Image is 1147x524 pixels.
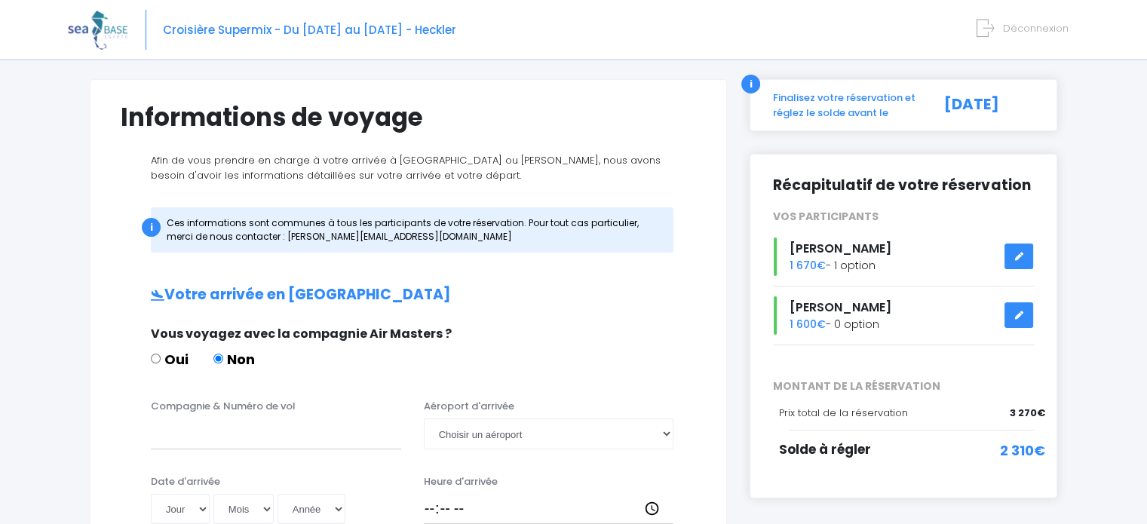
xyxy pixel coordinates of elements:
label: Oui [151,349,189,369]
span: Déconnexion [1003,21,1069,35]
div: Finalisez votre réservation et réglez le solde avant le [762,90,927,120]
div: - 1 option [762,237,1045,276]
div: i [142,218,161,237]
span: Croisière Supermix - Du [DATE] au [DATE] - Heckler [163,22,456,38]
h2: Votre arrivée en [GEOGRAPHIC_DATA] [121,287,696,304]
span: Vous voyagez avec la compagnie Air Masters ? [151,325,452,342]
div: VOS PARTICIPANTS [762,209,1045,225]
div: [DATE] [927,90,1045,120]
span: [PERSON_NAME] [790,240,891,257]
p: Afin de vous prendre en charge à votre arrivée à [GEOGRAPHIC_DATA] ou [PERSON_NAME], nous avons b... [121,153,696,182]
input: Oui [151,354,161,363]
label: Aéroport d'arrivée [424,399,514,414]
h1: Informations de voyage [121,103,696,132]
label: Compagnie & Numéro de vol [151,399,296,414]
div: i [741,75,760,93]
label: Heure d'arrivée [424,474,498,489]
span: 1 600€ [790,317,826,332]
span: MONTANT DE LA RÉSERVATION [762,378,1045,394]
span: 1 670€ [790,258,826,273]
span: [PERSON_NAME] [790,299,891,316]
span: Solde à régler [779,440,871,458]
span: 2 310€ [1000,440,1045,461]
input: Non [213,354,223,363]
label: Non [213,349,255,369]
span: 3 270€ [1010,406,1045,421]
div: Ces informations sont communes à tous les participants de votre réservation. Pour tout cas partic... [151,207,673,253]
span: Prix total de la réservation [779,406,908,420]
div: - 0 option [762,296,1045,335]
h2: Récapitulatif de votre réservation [773,177,1034,195]
label: Date d'arrivée [151,474,220,489]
